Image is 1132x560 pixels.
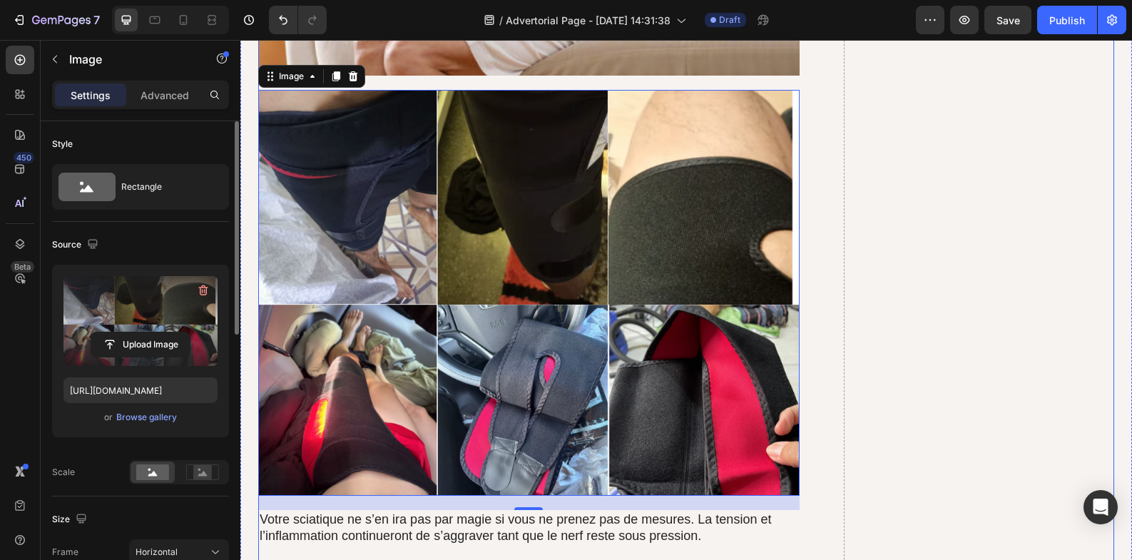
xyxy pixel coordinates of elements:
div: Undo/Redo [269,6,327,34]
span: / [499,13,503,28]
div: Style [52,138,73,151]
button: 7 [6,6,106,34]
div: Source [52,235,101,255]
span: Draft [719,14,740,26]
div: Publish [1049,13,1085,28]
span: or [104,409,113,426]
label: Frame [52,546,78,559]
div: Open Intercom Messenger [1083,490,1118,524]
input: https://example.com/image.jpg [63,377,218,403]
div: Scale [52,466,75,479]
button: Save [984,6,1031,34]
div: Size [52,510,90,529]
button: Browse gallery [116,410,178,424]
div: Beta [11,261,34,273]
button: Publish [1037,6,1097,34]
div: Browse gallery [116,411,177,424]
iframe: Design area [240,40,1132,560]
div: 450 [14,152,34,163]
div: Rectangle [121,170,208,203]
p: Settings [71,88,111,103]
span: Advertorial Page - [DATE] 14:31:38 [506,13,670,28]
span: Horizontal [136,546,178,559]
p: 7 [93,11,100,29]
span: Save [996,14,1020,26]
p: Image [69,51,190,68]
button: Upload Image [91,332,190,357]
p: Advanced [141,88,189,103]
